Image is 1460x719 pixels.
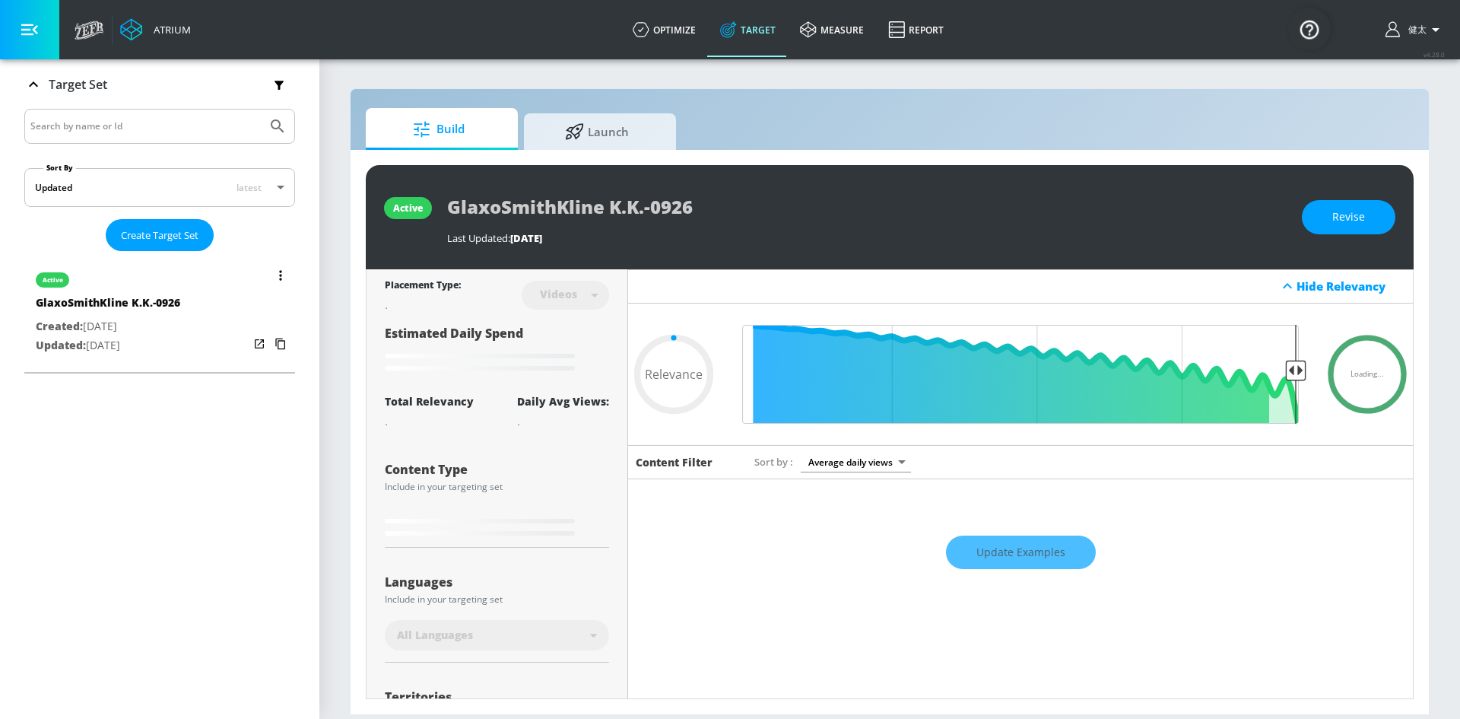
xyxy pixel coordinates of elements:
[645,368,703,380] span: Relevance
[708,2,788,57] a: Target
[24,59,295,110] div: Target Set
[620,2,708,57] a: optimize
[385,576,609,588] div: Languages
[397,628,473,643] span: All Languages
[1402,24,1427,37] span: login as: kenta.kurishima@mbk-digital.co.jp
[385,691,609,703] div: Territories
[385,482,609,492] div: Include in your targeting set
[1385,21,1445,39] button: 健太
[735,325,1306,424] input: Final Threshold
[36,295,180,317] div: GlaxoSmithKline K.K.-0926
[532,288,585,301] div: Videos
[1350,371,1384,378] span: Loading...
[801,452,911,472] div: Average daily views
[24,257,295,366] div: activeGlaxoSmithKline K.K.-0926Created:[DATE]Updated:[DATE]
[120,18,191,41] a: Atrium
[36,317,180,336] p: [DATE]
[385,463,609,476] div: Content Type
[754,455,793,469] span: Sort by
[385,325,609,376] div: Estimated Daily Spend
[385,325,523,342] span: Estimated Daily Spend
[1302,200,1395,234] button: Revise
[1297,278,1404,294] div: Hide Relevancy
[35,181,72,194] div: Updated
[1288,8,1331,50] button: Open Resource Center
[249,333,270,355] button: Open in new window
[385,620,609,651] div: All Languages
[385,278,461,294] div: Placement Type:
[628,269,1413,304] div: Hide Relevancy
[381,111,497,148] span: Build
[236,181,262,194] span: latest
[539,113,655,150] span: Launch
[270,333,291,355] button: Copy Targeting Set Link
[1423,50,1445,59] span: v 4.28.0
[106,219,214,252] button: Create Target Set
[517,394,609,409] div: Daily Avg Views:
[36,338,86,352] span: Updated:
[1332,208,1365,227] span: Revise
[876,2,956,57] a: Report
[148,23,191,37] div: Atrium
[24,251,295,372] nav: list of Target Set
[385,394,474,409] div: Total Relevancy
[24,109,295,372] div: Target Set
[447,231,1287,245] div: Last Updated:
[636,455,713,469] h6: Content Filter
[788,2,876,57] a: measure
[36,336,180,355] p: [DATE]
[510,231,542,245] span: [DATE]
[121,227,198,244] span: Create Target Set
[30,116,261,136] input: Search by name or Id
[385,595,609,604] div: Include in your targeting set
[43,276,63,284] div: active
[43,163,76,173] label: Sort By
[49,76,107,93] p: Target Set
[36,319,83,333] span: Created:
[393,202,423,215] div: active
